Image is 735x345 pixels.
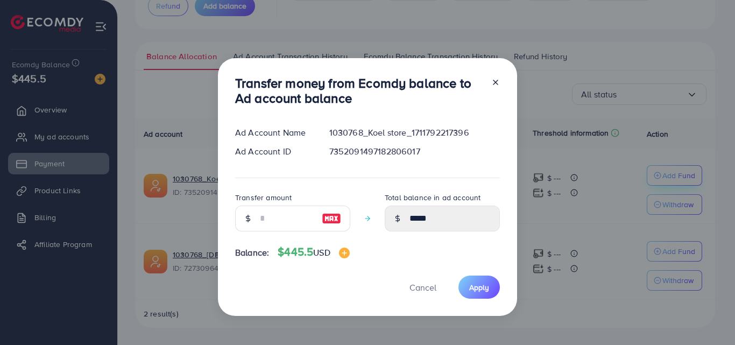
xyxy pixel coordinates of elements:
[339,248,350,258] img: image
[227,126,321,139] div: Ad Account Name
[227,145,321,158] div: Ad Account ID
[689,297,727,337] iframe: Chat
[409,281,436,293] span: Cancel
[396,276,450,299] button: Cancel
[278,245,349,259] h4: $445.5
[322,212,341,225] img: image
[235,75,483,107] h3: Transfer money from Ecomdy balance to Ad account balance
[321,126,508,139] div: 1030768_Koel store_1711792217396
[458,276,500,299] button: Apply
[235,247,269,259] span: Balance:
[321,145,508,158] div: 7352091497182806017
[385,192,480,203] label: Total balance in ad account
[469,282,489,293] span: Apply
[235,192,292,203] label: Transfer amount
[313,247,330,258] span: USD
